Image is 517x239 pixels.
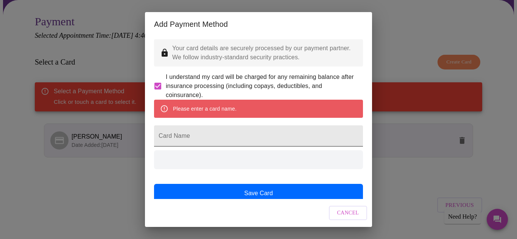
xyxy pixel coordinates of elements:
[329,206,368,220] button: Cancel
[154,184,363,203] button: Save Card
[337,208,359,218] span: Cancel
[173,102,237,116] div: Please enter a card name.
[154,18,363,30] h2: Add Payment Method
[166,72,357,100] span: I understand my card will be charged for any remaining balance after insurance processing (includ...
[172,44,357,62] p: Your card details are securely processed by our payment partner. We follow industry-standard secu...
